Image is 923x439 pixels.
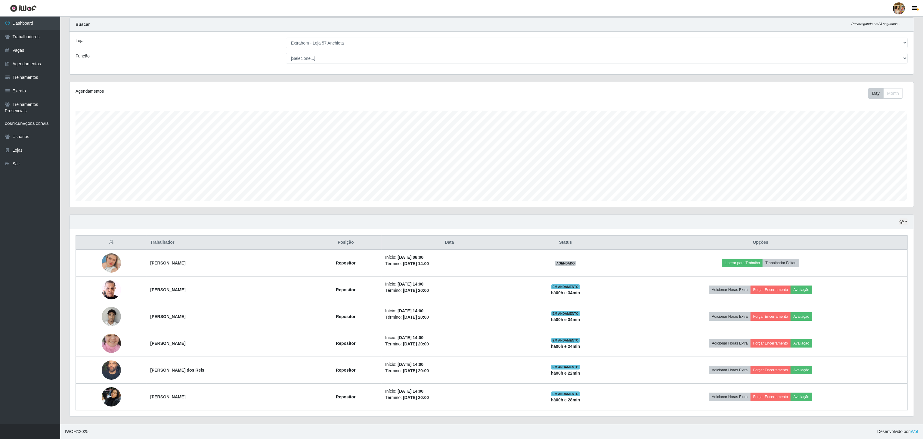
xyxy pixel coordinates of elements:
strong: Repositor [336,261,355,265]
th: Data [382,236,517,250]
img: 1754277643344.jpeg [102,349,121,391]
li: Término: [385,394,514,401]
span: IWOF [65,429,76,434]
strong: [PERSON_NAME] [150,341,185,346]
div: First group [868,88,903,99]
li: Término: [385,314,514,320]
button: Adicionar Horas Extra [709,286,750,294]
img: 1750879829184.jpeg [102,246,121,280]
button: Adicionar Horas Extra [709,366,750,374]
span: EM ANDAMENTO [551,284,580,289]
span: EM ANDAMENTO [551,365,580,369]
button: Adicionar Horas Extra [709,312,750,321]
time: [DATE] 14:00 [403,261,429,266]
label: Função [76,53,90,59]
button: Trabalhador Faltou [763,259,799,267]
div: Toolbar with button groups [868,88,908,99]
li: Término: [385,368,514,374]
button: Day [868,88,884,99]
time: [DATE] 14:00 [398,335,423,340]
strong: [PERSON_NAME] [150,261,185,265]
th: Posição [310,236,382,250]
button: Forçar Encerramento [751,339,791,348]
img: 1753380554375.jpeg [102,326,121,360]
strong: [PERSON_NAME] [150,394,185,399]
li: Início: [385,361,514,368]
time: [DATE] 08:00 [398,255,423,260]
time: [DATE] 14:00 [398,308,423,313]
strong: Repositor [336,341,355,346]
button: Forçar Encerramento [751,286,791,294]
time: [DATE] 20:00 [403,288,429,293]
button: Avaliação [791,286,812,294]
span: EM ANDAMENTO [551,338,580,343]
strong: Repositor [336,287,355,292]
strong: [PERSON_NAME] dos Reis [150,368,204,373]
img: 1752502072081.jpeg [102,277,121,302]
button: Avaliação [791,339,812,348]
strong: Repositor [336,368,355,373]
time: [DATE] 14:00 [398,282,423,286]
span: Desenvolvido por [877,428,918,435]
strong: há 00 h e 34 min [551,317,580,322]
button: Liberar para Trabalho [722,259,763,267]
strong: há 00 h e 28 min [551,397,580,402]
time: [DATE] 20:00 [403,368,429,373]
button: Forçar Encerramento [751,366,791,374]
strong: Repositor [336,394,355,399]
time: [DATE] 14:00 [398,362,423,367]
th: Status [517,236,614,250]
button: Avaliação [791,366,812,374]
img: 1752582436297.jpeg [102,304,121,329]
img: CoreUI Logo [10,5,37,12]
li: Início: [385,388,514,394]
button: Forçar Encerramento [751,312,791,321]
li: Início: [385,308,514,314]
time: [DATE] 14:00 [398,389,423,394]
button: Adicionar Horas Extra [709,393,750,401]
button: Avaliação [791,312,812,321]
th: Trabalhador [147,236,310,250]
button: Month [883,88,903,99]
span: AGENDADO [555,261,576,266]
strong: há 00 h e 24 min [551,344,580,349]
div: Agendamentos [76,88,417,94]
time: [DATE] 20:00 [403,342,429,346]
img: 1755522333541.jpeg [102,384,121,410]
span: EM ANDAMENTO [551,391,580,396]
span: © 2025 . [65,428,90,435]
a: iWof [910,429,918,434]
button: Avaliação [791,393,812,401]
li: Início: [385,335,514,341]
li: Início: [385,281,514,287]
li: Término: [385,341,514,347]
i: Recarregando em 23 segundos... [851,22,900,26]
strong: [PERSON_NAME] [150,314,185,319]
span: EM ANDAMENTO [551,311,580,316]
time: [DATE] 20:00 [403,395,429,400]
strong: Repositor [336,314,355,319]
strong: há 00 h e 22 min [551,371,580,376]
strong: [PERSON_NAME] [150,287,185,292]
button: Forçar Encerramento [751,393,791,401]
strong: há 00 h e 34 min [551,290,580,295]
li: Início: [385,254,514,261]
strong: Buscar [76,22,90,27]
li: Término: [385,261,514,267]
button: Adicionar Horas Extra [709,339,750,348]
label: Loja [76,38,83,44]
th: Opções [614,236,908,250]
li: Término: [385,287,514,294]
time: [DATE] 20:00 [403,315,429,320]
